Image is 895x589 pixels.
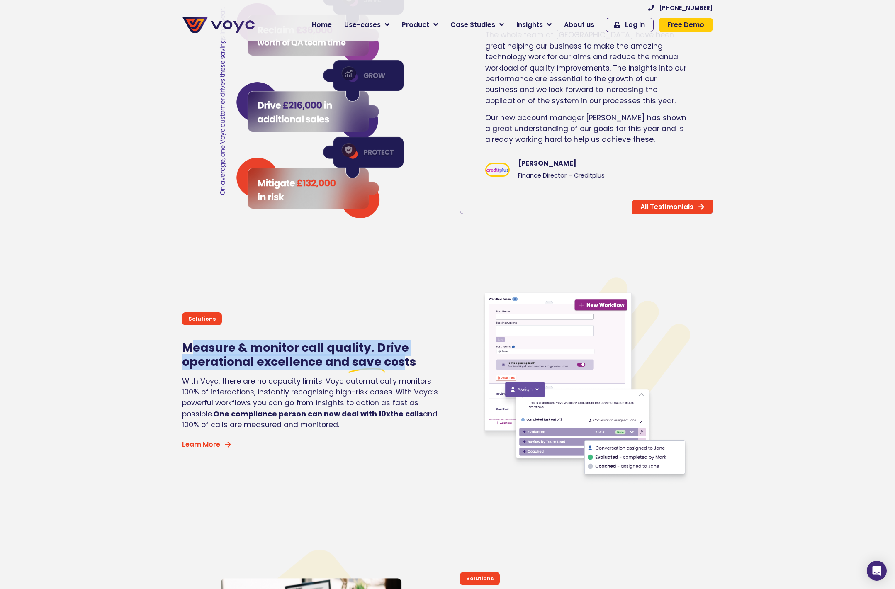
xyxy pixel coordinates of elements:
div: Solutions [182,312,222,325]
h6: [PERSON_NAME] [518,159,688,167]
p: Our new account manager [PERSON_NAME] has shown a great understanding of our goals for this year ... [485,112,688,145]
span: Use-cases [344,20,381,30]
span: Product [402,20,429,30]
a: About us [558,17,601,33]
a: Use-cases [338,17,396,33]
a: Free Demo [659,18,713,32]
img: Operational excellence screenshots [483,277,690,485]
span: Job title [110,67,138,77]
span: save [352,355,382,369]
b: the calls [390,409,423,419]
span: Case Studies [450,20,495,30]
p: The whole team at [GEOGRAPHIC_DATA] have been great helping our business to make the amazing tech... [485,29,688,106]
a: Home [306,17,338,33]
p: With Voyc, there are no capacity limits. Voyc automatically monitors 100% of interactions, instan... [182,376,443,431]
span: Home [312,20,332,30]
a: Product [396,17,444,33]
a: Learn More [182,441,231,448]
a: Case Studies [444,17,510,33]
a: Log In [606,18,654,32]
span: Learn More [182,441,220,448]
div: Open Intercom Messenger [867,561,887,581]
span: Insights [516,20,543,30]
b: One compliance person can now deal with 10x [213,409,390,419]
a: All Testimonials [632,200,713,214]
img: voyc-full-logo [182,17,255,33]
p: Finance Director – Creditplus [518,171,688,180]
span: Log In [625,22,645,28]
div: Solutions [460,572,500,585]
a: Insights [510,17,558,33]
span: Measure & monitor call quality. Drive operational excellence and [182,340,409,370]
span: costs [384,354,416,370]
span: Free Demo [667,22,704,28]
a: [PHONE_NUMBER] [648,5,713,11]
span: Phone [110,33,131,43]
span: About us [564,20,594,30]
span: [PHONE_NUMBER] [659,5,713,11]
a: Privacy Policy [171,173,210,181]
span: All Testimonials [640,204,693,210]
